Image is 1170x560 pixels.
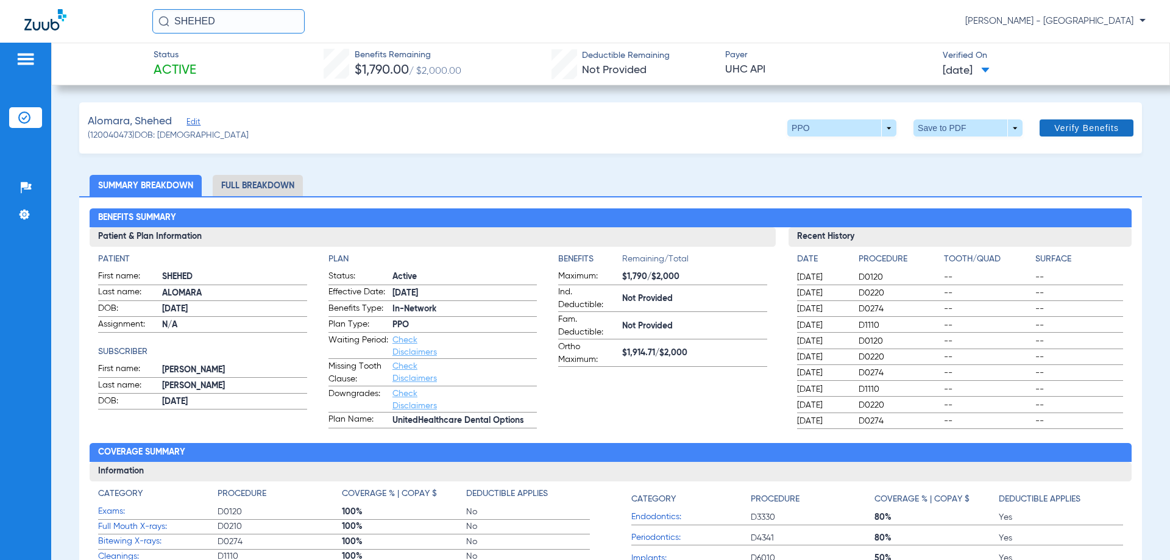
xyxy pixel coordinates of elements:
[558,286,618,311] span: Ind. Deductible:
[328,270,388,285] span: Status:
[392,287,537,300] span: [DATE]
[797,399,848,411] span: [DATE]
[98,505,218,518] span: Exams:
[944,367,1031,379] span: --
[16,52,35,66] img: hamburger-icon
[328,360,388,386] span: Missing Tooth Clause:
[90,462,1131,481] h3: Information
[725,49,932,62] span: Payer
[944,287,1031,299] span: --
[409,66,461,76] span: / $2,000.00
[797,303,848,315] span: [DATE]
[874,511,999,523] span: 80%
[859,253,940,270] app-breakdown-title: Procedure
[342,487,466,505] app-breakdown-title: Coverage % | Copay $
[631,531,751,544] span: Periodontics:
[218,487,342,505] app-breakdown-title: Procedure
[797,351,848,363] span: [DATE]
[154,49,196,62] span: Status
[98,318,158,333] span: Assignment:
[725,62,932,77] span: UHC API
[558,341,618,366] span: Ortho Maximum:
[342,487,437,500] h4: Coverage % | Copay $
[98,253,307,266] h4: Patient
[162,380,307,392] span: [PERSON_NAME]
[797,287,848,299] span: [DATE]
[186,118,197,129] span: Edit
[392,362,437,383] a: Check Disclaimers
[90,227,775,247] h3: Patient & Plan Information
[999,532,1123,544] span: Yes
[392,319,537,331] span: PPO
[797,335,848,347] span: [DATE]
[328,388,388,412] span: Downgrades:
[90,175,202,196] li: Summary Breakdown
[355,49,461,62] span: Benefits Remaining
[944,399,1031,411] span: --
[631,487,751,510] app-breakdown-title: Category
[1040,119,1133,136] button: Verify Benefits
[1035,415,1122,427] span: --
[787,119,896,136] button: PPO
[943,63,990,79] span: [DATE]
[797,383,848,395] span: [DATE]
[466,487,590,505] app-breakdown-title: Deductible Applies
[859,319,940,331] span: D1110
[328,334,388,358] span: Waiting Period:
[944,319,1031,331] span: --
[1035,335,1122,347] span: --
[1035,399,1122,411] span: --
[98,286,158,300] span: Last name:
[328,413,388,428] span: Plan Name:
[328,253,537,266] h4: Plan
[1035,319,1122,331] span: --
[622,347,767,360] span: $1,914.71/$2,000
[558,313,618,339] span: Fam. Deductible:
[98,487,218,505] app-breakdown-title: Category
[98,302,158,317] span: DOB:
[944,351,1031,363] span: --
[999,493,1080,506] h4: Deductible Applies
[392,414,537,427] span: UnitedHealthcare Dental Options
[859,287,940,299] span: D0220
[859,399,940,411] span: D0220
[98,346,307,358] h4: Subscriber
[152,9,305,34] input: Search for patients
[751,487,875,510] app-breakdown-title: Procedure
[162,319,307,331] span: N/A
[859,351,940,363] span: D0220
[392,271,537,283] span: Active
[88,129,249,142] span: (120040473) DOB: [DEMOGRAPHIC_DATA]
[1109,502,1170,560] iframe: Chat Widget
[944,253,1031,270] app-breakdown-title: Tooth/Quad
[797,319,848,331] span: [DATE]
[392,336,437,356] a: Check Disclaimers
[999,487,1123,510] app-breakdown-title: Deductible Applies
[1035,351,1122,363] span: --
[1035,287,1122,299] span: --
[466,487,548,500] h4: Deductible Applies
[98,395,158,409] span: DOB:
[582,65,647,76] span: Not Provided
[622,271,767,283] span: $1,790/$2,000
[859,367,940,379] span: D0274
[158,16,169,27] img: Search Icon
[218,487,266,500] h4: Procedure
[751,532,875,544] span: D4341
[944,415,1031,427] span: --
[631,511,751,523] span: Endodontics:
[1035,303,1122,315] span: --
[466,536,590,548] span: No
[24,9,66,30] img: Zuub Logo
[342,536,466,548] span: 100%
[943,49,1150,62] span: Verified On
[622,292,767,305] span: Not Provided
[162,303,307,316] span: [DATE]
[328,302,388,317] span: Benefits Type:
[874,532,999,544] span: 80%
[328,318,388,333] span: Plan Type:
[218,520,342,533] span: D0210
[1035,253,1122,266] h4: Surface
